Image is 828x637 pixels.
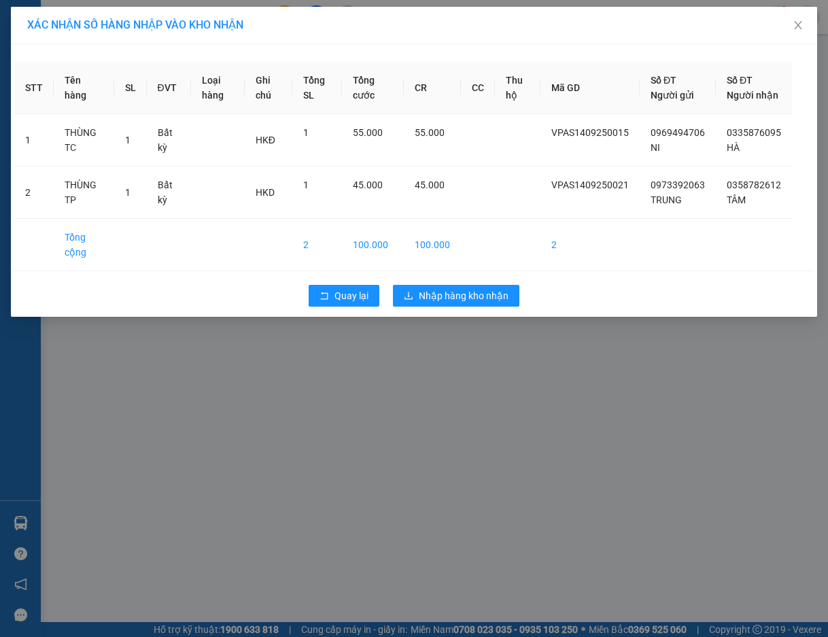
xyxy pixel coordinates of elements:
span: Quay lại [334,288,368,303]
td: Bất kỳ [147,167,191,219]
th: ĐVT [147,62,191,114]
span: Người nhận [727,90,778,101]
span: Số ĐT [727,75,753,86]
span: 0969494706 [651,127,705,138]
span: VPAS1409250015 [551,127,629,138]
th: STT [14,62,54,114]
span: 1 [303,127,309,138]
th: CC [461,62,495,114]
span: HKD [256,187,275,198]
td: 100.000 [342,219,404,271]
span: 1 [125,187,131,198]
span: TÂM [727,194,746,205]
td: 2 [292,219,342,271]
th: Loại hàng [191,62,245,114]
td: 2 [540,219,640,271]
span: HÀ [727,142,740,153]
span: 55.000 [415,127,445,138]
button: downloadNhập hàng kho nhận [393,285,519,307]
span: rollback [320,291,329,302]
th: Tên hàng [54,62,114,114]
span: XÁC NHẬN SỐ HÀNG NHẬP VÀO KHO NHẬN [27,18,243,31]
button: rollbackQuay lại [309,285,379,307]
span: 1 [125,135,131,145]
th: Ghi chú [245,62,292,114]
span: 0358782612 [727,179,781,190]
span: 0973392063 [651,179,705,190]
span: 1 [303,179,309,190]
th: Tổng cước [342,62,404,114]
span: close [793,20,804,31]
span: NI [651,142,660,153]
td: 1 [14,114,54,167]
span: TRUNG [651,194,682,205]
td: THÙNG TC [54,114,114,167]
td: 100.000 [404,219,461,271]
td: 2 [14,167,54,219]
span: Người gửi [651,90,694,101]
th: Thu hộ [495,62,540,114]
th: SL [114,62,147,114]
span: VPAS1409250021 [551,179,629,190]
span: 45.000 [415,179,445,190]
th: Tổng SL [292,62,342,114]
th: Mã GD [540,62,640,114]
span: 55.000 [353,127,383,138]
th: CR [404,62,461,114]
span: Nhập hàng kho nhận [419,288,508,303]
button: Close [779,7,817,45]
td: Tổng cộng [54,219,114,271]
span: Số ĐT [651,75,676,86]
span: download [404,291,413,302]
span: 0335876095 [727,127,781,138]
span: 45.000 [353,179,383,190]
span: HKĐ [256,135,275,145]
td: THÙNG TP [54,167,114,219]
td: Bất kỳ [147,114,191,167]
